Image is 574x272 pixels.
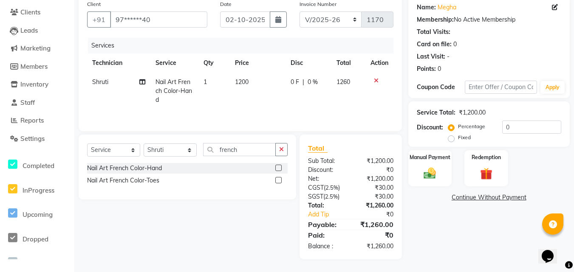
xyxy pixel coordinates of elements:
[2,26,72,36] a: Leads
[417,3,436,12] div: Name:
[220,0,232,8] label: Date
[2,116,72,126] a: Reports
[417,83,465,92] div: Coupon Code
[2,8,72,17] a: Clients
[303,78,304,87] span: |
[308,78,318,87] span: 0 %
[447,52,450,61] div: -
[20,98,35,107] span: Staff
[351,242,399,251] div: ₹1,260.00
[204,78,207,86] span: 1
[325,193,338,200] span: 2.5%
[20,62,48,70] span: Members
[20,26,38,34] span: Leads
[410,154,450,161] label: Manual Payment
[453,40,457,49] div: 0
[286,53,331,73] th: Disc
[417,15,454,24] div: Membership:
[458,134,471,141] label: Fixed
[235,78,249,86] span: 1200
[325,184,338,191] span: 2.5%
[150,53,198,73] th: Service
[458,123,485,130] label: Percentage
[351,219,399,230] div: ₹1,260.00
[87,11,111,28] button: +91
[300,0,336,8] label: Invoice Number
[351,183,399,192] div: ₹30.00
[302,201,351,210] div: Total:
[2,62,72,72] a: Members
[302,219,351,230] div: Payable:
[230,53,286,73] th: Price
[417,15,561,24] div: No Active Membership
[308,193,323,200] span: SGST
[20,135,45,143] span: Settings
[87,176,159,185] div: Nail Art French Color-Toes
[302,165,351,174] div: Discount:
[351,201,399,210] div: ₹1,260.00
[351,192,399,201] div: ₹30.00
[20,8,40,16] span: Clients
[459,108,486,117] div: ₹1,200.00
[476,166,496,182] img: _gift.svg
[87,164,162,173] div: Nail Art French Color-Hand
[302,157,351,165] div: Sub Total:
[417,28,450,36] div: Total Visits:
[23,210,53,219] span: Upcoming
[417,64,436,73] div: Points:
[302,174,351,183] div: Net:
[110,11,207,28] input: Search by Name/Mobile/Email/Code
[23,235,48,243] span: Dropped
[2,134,72,144] a: Settings
[302,183,351,192] div: ( )
[336,78,350,86] span: 1260
[351,174,399,183] div: ₹1,200.00
[359,210,400,219] div: ₹0
[2,80,72,90] a: Inventory
[302,230,351,240] div: Paid:
[417,108,455,117] div: Service Total:
[465,81,537,94] input: Enter Offer / Coupon Code
[302,192,351,201] div: ( )
[23,162,54,170] span: Completed
[365,53,393,73] th: Action
[20,44,51,52] span: Marketing
[351,165,399,174] div: ₹0
[438,64,441,73] div: 0
[87,53,150,73] th: Technician
[420,166,440,180] img: _cash.svg
[203,143,276,156] input: Search or Scan
[438,3,456,12] a: Megha
[308,144,328,153] span: Total
[156,78,192,104] span: Nail Art French Color-Hand
[88,38,400,53] div: Services
[472,154,501,161] label: Redemption
[92,78,108,86] span: Shruti
[351,157,399,165] div: ₹1,200.00
[331,53,365,73] th: Total
[2,98,72,108] a: Staff
[538,238,566,264] iframe: chat widget
[2,44,72,53] a: Marketing
[87,0,101,8] label: Client
[20,80,48,88] span: Inventory
[351,230,399,240] div: ₹0
[302,242,351,251] div: Balance :
[308,184,324,191] span: CGST
[198,53,230,73] th: Qty
[417,52,445,61] div: Last Visit:
[540,81,565,94] button: Apply
[23,186,54,194] span: InProgress
[417,40,452,49] div: Card on file:
[417,123,443,132] div: Discount:
[291,78,299,87] span: 0 F
[20,116,44,124] span: Reports
[410,193,568,202] a: Continue Without Payment
[302,210,359,219] a: Add Tip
